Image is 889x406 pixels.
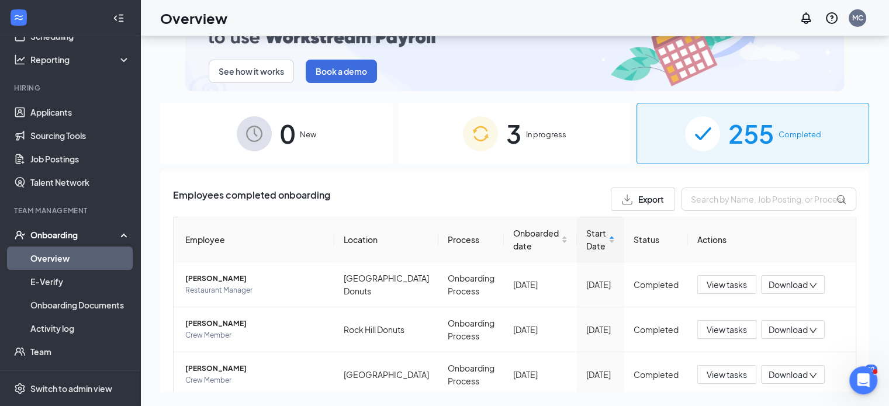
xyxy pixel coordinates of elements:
span: [PERSON_NAME] [185,318,325,329]
span: Employees completed onboarding [173,188,330,211]
span: [PERSON_NAME] [185,273,325,284]
svg: Collapse [113,12,124,24]
input: Search by Name, Job Posting, or Process [681,188,856,211]
th: Employee [174,217,334,262]
span: 255 [728,113,774,154]
span: Export [638,195,664,203]
span: down [809,372,817,380]
td: [GEOGRAPHIC_DATA] [334,352,438,397]
span: down [809,282,817,290]
svg: QuestionInfo [825,11,839,25]
div: [DATE] [586,368,615,381]
span: New [300,129,316,140]
div: 20 [864,365,877,374]
div: [DATE] [513,323,568,336]
div: [DATE] [513,278,568,291]
div: Completed [634,323,679,336]
span: down [809,327,817,335]
a: Sourcing Tools [30,124,130,147]
h1: Overview [160,8,227,28]
div: Onboarding [30,229,120,241]
a: Activity log [30,317,130,340]
span: View tasks [707,368,747,381]
div: Hiring [14,83,128,93]
button: See how it works [209,60,294,83]
svg: Analysis [14,54,26,65]
td: Onboarding Process [438,352,504,397]
div: Switch to admin view [30,383,112,394]
th: Location [334,217,438,262]
span: 3 [506,113,521,154]
div: [DATE] [586,278,615,291]
a: E-Verify [30,270,130,293]
div: MC [852,13,863,23]
a: Scheduling [30,25,130,48]
th: Status [624,217,688,262]
th: Process [438,217,504,262]
span: 0 [280,113,295,154]
span: Onboarded date [513,227,559,252]
svg: Settings [14,383,26,394]
td: Rock Hill Donuts [334,307,438,352]
span: Crew Member [185,329,325,341]
div: Team Management [14,206,128,216]
svg: WorkstreamLogo [13,12,25,23]
th: Onboarded date [504,217,577,262]
th: Actions [688,217,856,262]
span: Start Date [586,227,606,252]
a: Onboarding Documents [30,293,130,317]
a: Talent Network [30,171,130,194]
button: View tasks [697,365,756,384]
div: Reporting [30,54,131,65]
a: Applicants [30,100,130,124]
div: [DATE] [586,323,615,336]
button: View tasks [697,320,756,339]
td: [GEOGRAPHIC_DATA] Donuts [334,262,438,307]
span: Restaurant Manager [185,284,325,296]
span: Download [769,279,808,291]
svg: UserCheck [14,229,26,241]
span: Crew Member [185,374,325,386]
iframe: Intercom live chat [849,366,877,394]
button: View tasks [697,275,756,294]
div: Completed [634,368,679,381]
td: Onboarding Process [438,307,504,352]
a: Overview [30,247,130,270]
div: Completed [634,278,679,291]
span: View tasks [707,323,747,336]
span: View tasks [707,278,747,291]
span: In progress [526,129,566,140]
svg: Notifications [799,11,813,25]
a: DocumentsCrown [30,363,130,387]
button: Export [611,188,675,211]
a: Job Postings [30,147,130,171]
span: Download [769,324,808,336]
div: [DATE] [513,368,568,381]
td: Onboarding Process [438,262,504,307]
button: Book a demo [306,60,377,83]
a: Team [30,340,130,363]
span: [PERSON_NAME] [185,363,325,374]
span: Download [769,369,808,381]
span: Completed [779,129,821,140]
